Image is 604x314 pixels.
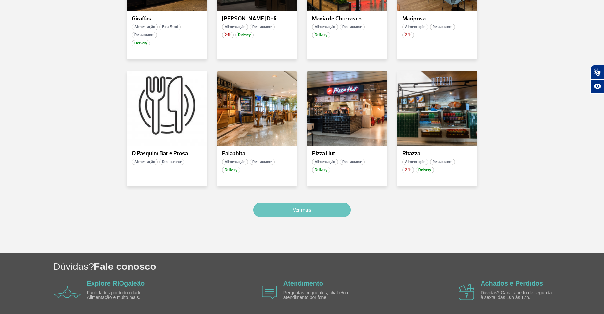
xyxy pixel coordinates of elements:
span: Alimentação [312,159,338,165]
div: Plugin de acessibilidade da Hand Talk. [590,65,604,94]
span: Delivery [312,167,330,173]
span: Restaurante [132,32,157,38]
p: Dúvidas? Canal aberto de segunda à sexta, das 10h às 17h. [481,290,555,300]
span: Restaurante [430,159,455,165]
p: Ritazza [402,150,472,157]
img: airplane icon [54,286,81,298]
button: Abrir tradutor de língua de sinais. [590,65,604,79]
button: Ver mais [253,203,351,217]
p: [PERSON_NAME] Deli [222,16,292,22]
span: 24h [222,32,234,38]
span: Alimentação [132,24,158,30]
span: Alimentação [222,24,248,30]
span: Alimentação [222,159,248,165]
span: Delivery [416,167,434,173]
p: O Pasquim Bar e Prosa [132,150,202,157]
span: Restaurante [250,159,275,165]
span: Delivery [312,32,330,38]
span: Restaurante [340,24,365,30]
h1: Dúvidas? [53,260,604,273]
a: Atendimento [283,280,323,287]
span: Restaurante [340,159,365,165]
button: Abrir recursos assistivos. [590,79,604,94]
p: Mariposa [402,16,472,22]
span: Alimentação [402,159,428,165]
span: Alimentação [402,24,428,30]
a: Explore RIOgaleão [87,280,145,287]
span: Restaurante [430,24,455,30]
span: Fast Food [159,24,181,30]
p: Giraffas [132,16,202,22]
span: Alimentação [312,24,338,30]
a: Achados e Perdidos [481,280,543,287]
p: Pizza Hut [312,150,382,157]
span: Fale conosco [94,261,156,272]
span: Delivery [222,167,240,173]
p: Mania de Churrasco [312,16,382,22]
span: Delivery [132,40,150,46]
span: 24h [402,167,414,173]
span: Restaurante [250,24,275,30]
span: Restaurante [159,159,184,165]
p: Palaphita [222,150,292,157]
p: Perguntas frequentes, chat e/ou atendimento por fone. [283,290,358,300]
span: Alimentação [132,159,158,165]
span: Delivery [235,32,254,38]
p: Facilidades por todo o lado. Alimentação e muito mais. [87,290,162,300]
span: 24h [402,32,414,38]
img: airplane icon [459,284,474,300]
img: airplane icon [262,286,277,299]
